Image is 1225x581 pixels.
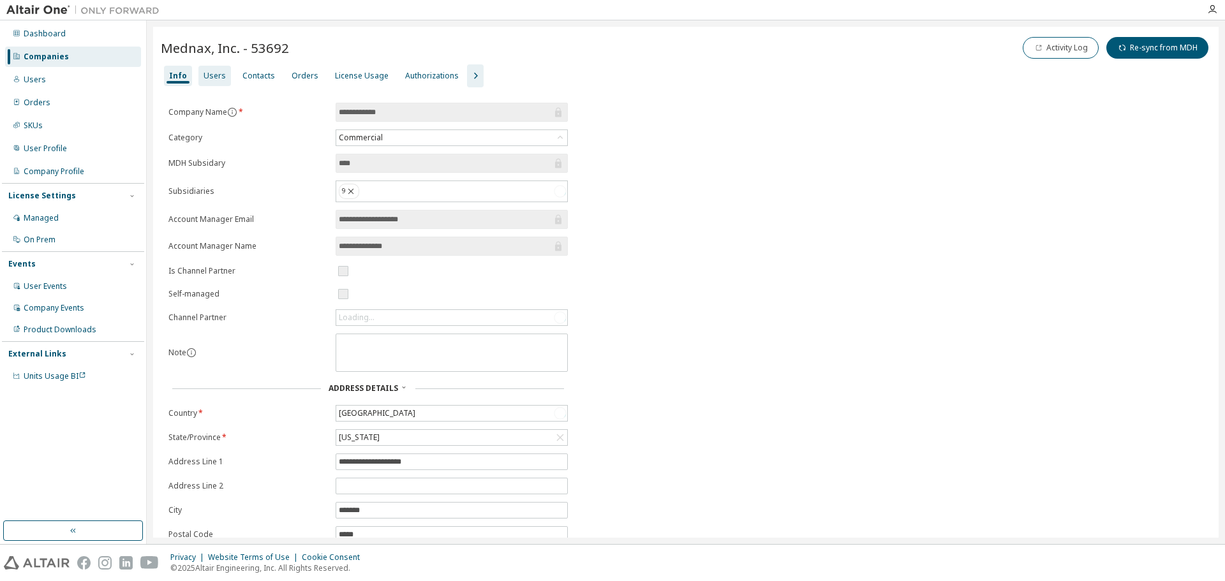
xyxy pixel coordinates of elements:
[24,75,46,85] div: Users
[168,347,186,358] label: Note
[170,552,208,563] div: Privacy
[336,181,567,202] div: 9
[168,505,328,515] label: City
[24,143,67,154] div: User Profile
[24,52,69,62] div: Companies
[169,71,187,81] div: Info
[336,310,567,325] div: Loading...
[168,186,328,196] label: Subsidiaries
[98,556,112,570] img: instagram.svg
[168,432,328,443] label: State/Province
[208,552,302,563] div: Website Terms of Use
[1023,37,1099,59] button: Activity Log
[227,107,237,117] button: information
[204,71,226,81] div: Users
[24,325,96,335] div: Product Downloads
[24,121,43,131] div: SKUs
[24,98,50,108] div: Orders
[24,281,67,291] div: User Events
[168,241,328,251] label: Account Manager Name
[8,349,66,359] div: External Links
[168,408,328,418] label: Country
[140,556,159,570] img: youtube.svg
[242,71,275,81] div: Contacts
[405,71,459,81] div: Authorizations
[186,348,197,358] button: information
[302,552,367,563] div: Cookie Consent
[4,556,70,570] img: altair_logo.svg
[77,556,91,570] img: facebook.svg
[119,556,133,570] img: linkedin.svg
[336,430,567,445] div: [US_STATE]
[24,166,84,177] div: Company Profile
[8,259,36,269] div: Events
[339,313,375,323] div: Loading...
[336,130,567,145] div: Commercial
[168,481,328,491] label: Address Line 2
[24,29,66,39] div: Dashboard
[337,430,382,445] div: [US_STATE]
[24,213,59,223] div: Managed
[168,133,328,143] label: Category
[6,4,166,17] img: Altair One
[168,457,328,467] label: Address Line 1
[24,371,86,381] span: Units Usage BI
[329,383,398,393] span: Address Details
[1106,37,1208,59] button: Re-sync from MDH
[168,313,328,323] label: Channel Partner
[339,184,359,199] div: 9
[336,406,567,421] div: [GEOGRAPHIC_DATA]
[24,235,56,245] div: On Prem
[8,191,76,201] div: License Settings
[168,289,328,299] label: Self-managed
[168,107,328,117] label: Company Name
[335,71,389,81] div: License Usage
[168,158,328,168] label: MDH Subsidary
[24,303,84,313] div: Company Events
[168,266,328,276] label: Is Channel Partner
[168,214,328,224] label: Account Manager Email
[161,39,289,57] span: Mednax, Inc. - 53692
[168,529,328,540] label: Postal Code
[337,406,417,420] div: [GEOGRAPHIC_DATA]
[292,71,318,81] div: Orders
[170,563,367,573] p: © 2025 Altair Engineering, Inc. All Rights Reserved.
[337,131,385,145] div: Commercial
